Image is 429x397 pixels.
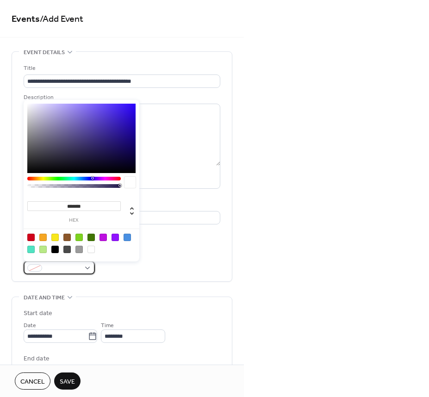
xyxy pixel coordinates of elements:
[24,309,52,318] div: Start date
[24,63,218,73] div: Title
[87,246,95,253] div: #FFFFFF
[20,377,45,387] span: Cancel
[24,354,50,364] div: End date
[24,93,218,102] div: Description
[54,372,81,390] button: Save
[124,234,131,241] div: #4A90E2
[27,246,35,253] div: #50E3C2
[63,246,71,253] div: #4A4A4A
[75,246,83,253] div: #9B9B9B
[24,321,36,330] span: Date
[24,293,65,303] span: Date and time
[51,246,59,253] div: #000000
[39,246,47,253] div: #B8E986
[101,321,114,330] span: Time
[99,234,107,241] div: #BD10E0
[75,234,83,241] div: #7ED321
[40,10,83,28] span: / Add Event
[51,234,59,241] div: #F8E71C
[112,234,119,241] div: #9013FE
[39,234,47,241] div: #F5A623
[27,218,121,223] label: hex
[24,48,65,57] span: Event details
[27,234,35,241] div: #D0021B
[15,372,50,390] button: Cancel
[60,377,75,387] span: Save
[87,234,95,241] div: #417505
[12,10,40,28] a: Events
[63,234,71,241] div: #8B572A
